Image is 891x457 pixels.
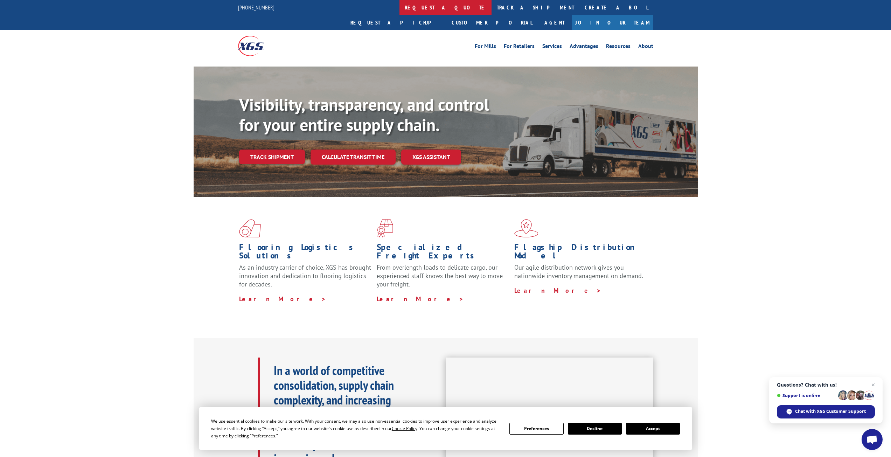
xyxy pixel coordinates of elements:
div: Chat with XGS Customer Support [777,405,875,418]
a: For Mills [475,43,496,51]
a: Calculate transit time [311,150,396,165]
button: Preferences [509,423,563,435]
div: We use essential cookies to make our site work. With your consent, we may also use non-essential ... [211,417,501,439]
span: Preferences [251,433,275,439]
a: For Retailers [504,43,535,51]
div: Open chat [862,429,883,450]
a: Customer Portal [446,15,537,30]
a: [PHONE_NUMBER] [238,4,274,11]
h1: Specialized Freight Experts [377,243,509,263]
button: Accept [626,423,680,435]
h1: Flooring Logistics Solutions [239,243,371,263]
a: Learn More > [514,286,601,295]
a: Request a pickup [345,15,446,30]
a: About [638,43,653,51]
span: Chat with XGS Customer Support [795,408,866,415]
a: Track shipment [239,150,305,164]
span: Support is online [777,393,836,398]
img: xgs-icon-flagship-distribution-model-red [514,219,538,237]
a: Learn More > [239,295,326,303]
b: Visibility, transparency, and control for your entire supply chain. [239,94,489,136]
a: Resources [606,43,631,51]
span: Questions? Chat with us! [777,382,875,388]
div: Cookie Consent Prompt [199,407,692,450]
p: From overlength loads to delicate cargo, our experienced staff knows the best way to move your fr... [377,263,509,295]
a: Agent [537,15,572,30]
span: Cookie Policy [392,425,417,431]
a: XGS ASSISTANT [401,150,461,165]
a: Services [542,43,562,51]
span: Close chat [869,381,877,389]
a: Learn More > [377,295,464,303]
span: As an industry carrier of choice, XGS has brought innovation and dedication to flooring logistics... [239,263,371,288]
img: xgs-icon-total-supply-chain-intelligence-red [239,219,261,237]
a: Join Our Team [572,15,653,30]
img: xgs-icon-focused-on-flooring-red [377,219,393,237]
button: Decline [568,423,622,435]
span: Our agile distribution network gives you nationwide inventory management on demand. [514,263,643,280]
a: Advantages [570,43,598,51]
h1: Flagship Distribution Model [514,243,647,263]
